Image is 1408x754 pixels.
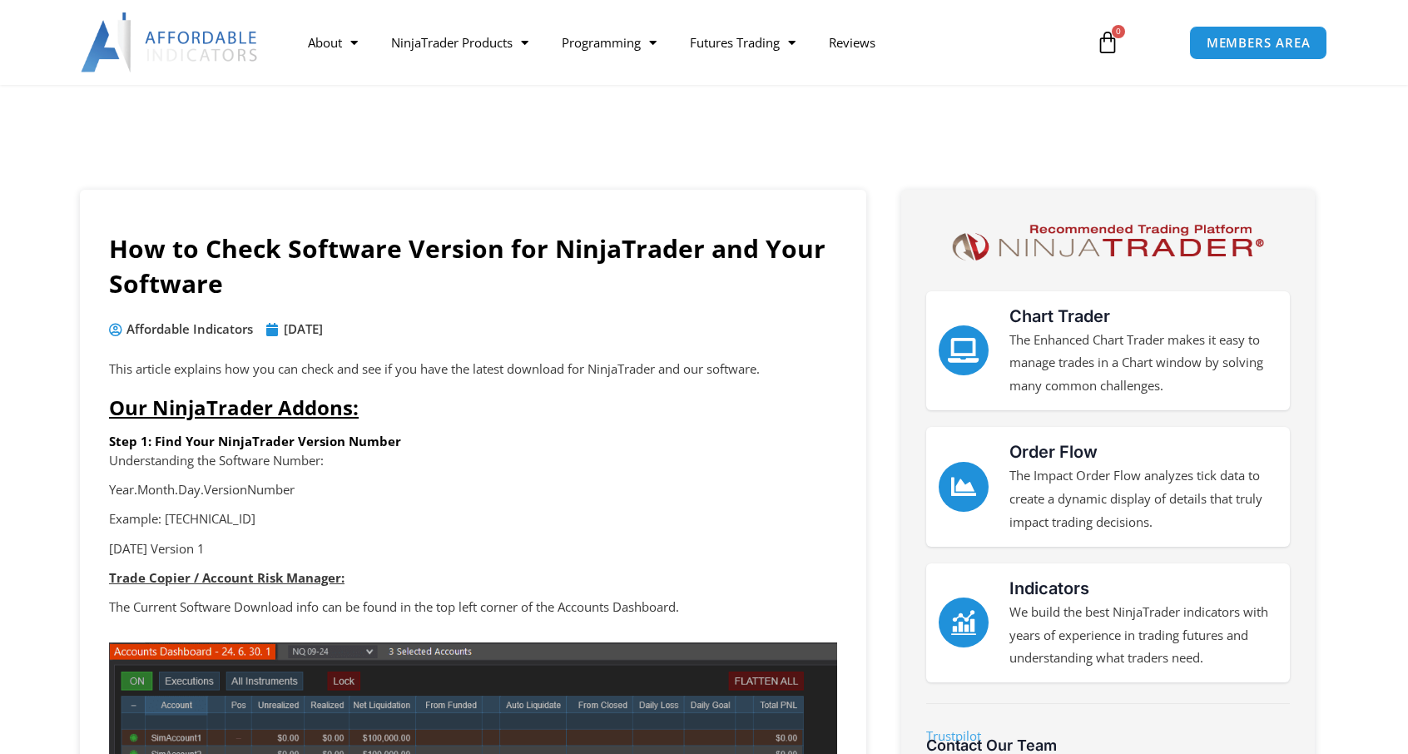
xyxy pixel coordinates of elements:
a: Chart Trader [939,325,989,375]
a: Reviews [812,23,892,62]
h6: Step 1: Find Your NinjaTrader Version Number [109,434,837,449]
a: Futures Trading [673,23,812,62]
a: Chart Trader [1009,306,1110,326]
p: This article explains how you can check and see if you have the latest download for NinjaTrader a... [109,358,837,381]
nav: Menu [291,23,1077,62]
strong: Trade Copier / Account Risk Manager: [109,569,345,586]
a: Order Flow [939,462,989,512]
p: [DATE] Version 1 [109,538,837,561]
a: Trustpilot [926,727,981,744]
p: The Impact Order Flow analyzes tick data to create a dynamic display of details that truly impact... [1009,464,1277,534]
a: NinjaTrader Products [374,23,545,62]
a: Indicators [939,598,989,647]
span: MEMBERS AREA [1207,37,1311,49]
a: MEMBERS AREA [1189,26,1328,60]
h1: How to Check Software Version for NinjaTrader and Your Software [109,231,837,301]
span: Our NinjaTrader Addons: [109,394,359,421]
p: Example: [TECHNICAL_ID] [109,508,837,531]
span: Affordable Indicators [122,318,253,341]
img: NinjaTrader Logo | Affordable Indicators – NinjaTrader [944,219,1272,266]
p: The Enhanced Chart Trader makes it easy to manage trades in a Chart window by solving many common... [1009,329,1277,399]
img: LogoAI | Affordable Indicators – NinjaTrader [81,12,260,72]
p: We build the best NinjaTrader indicators with years of experience in trading futures and understa... [1009,601,1277,671]
p: The Current Software Download info can be found in the top left corner of the Accounts Dashboard. [109,596,837,619]
a: 0 [1071,18,1144,67]
a: Order Flow [1009,442,1098,462]
span: 0 [1112,25,1125,38]
p: Understanding the Software Number: [109,449,837,473]
a: Indicators [1009,578,1089,598]
a: About [291,23,374,62]
time: [DATE] [284,320,323,337]
p: Year.Month.Day.VersionNumber [109,479,837,502]
a: Programming [545,23,673,62]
